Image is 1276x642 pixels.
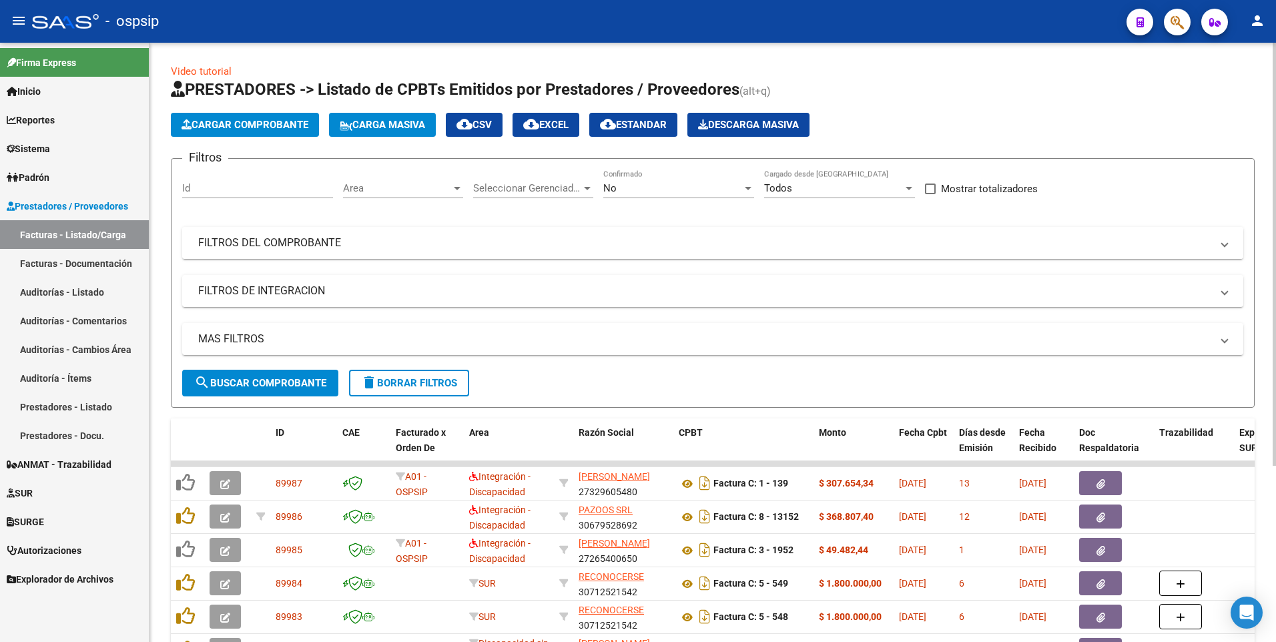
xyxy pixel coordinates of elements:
span: 6 [959,611,964,622]
strong: $ 1.800.000,00 [819,611,882,622]
span: Area [469,427,489,438]
span: 89985 [276,545,302,555]
app-download-masive: Descarga masiva de comprobantes (adjuntos) [687,113,810,137]
span: Todos [764,182,792,194]
span: Razón Social [579,427,634,438]
span: Integración - Discapacidad [469,471,531,497]
span: [DATE] [1019,511,1046,522]
i: Descargar documento [696,573,713,594]
span: Area [343,182,451,194]
span: Autorizaciones [7,543,81,558]
span: 89984 [276,578,302,589]
datatable-header-cell: Fecha Recibido [1014,418,1074,477]
span: EXCEL [523,119,569,131]
button: Borrar Filtros [349,370,469,396]
span: [DATE] [899,511,926,522]
button: Carga Masiva [329,113,436,137]
span: CSV [456,119,492,131]
span: ID [276,427,284,438]
span: 89986 [276,511,302,522]
span: PRESTADORES -> Listado de CPBTs Emitidos por Prestadores / Proveedores [171,80,739,99]
div: 27265400650 [579,536,668,564]
span: Fecha Cpbt [899,427,947,438]
span: ANMAT - Trazabilidad [7,457,111,472]
span: Trazabilidad [1159,427,1213,438]
span: Borrar Filtros [361,377,457,389]
span: Carga Masiva [340,119,425,131]
span: Inicio [7,84,41,99]
span: Reportes [7,113,55,127]
datatable-header-cell: Doc Respaldatoria [1074,418,1154,477]
strong: Factura C: 5 - 549 [713,579,788,589]
span: 1 [959,545,964,555]
div: 27329605480 [579,469,668,497]
span: SUR [469,578,496,589]
datatable-header-cell: ID [270,418,337,477]
strong: $ 307.654,34 [819,478,874,489]
span: Sistema [7,141,50,156]
datatable-header-cell: Días desde Emisión [954,418,1014,477]
span: [DATE] [899,545,926,555]
span: No [603,182,617,194]
span: 13 [959,478,970,489]
div: 30679528692 [579,503,668,531]
span: Seleccionar Gerenciador [473,182,581,194]
button: Estandar [589,113,677,137]
span: Buscar Comprobante [194,377,326,389]
datatable-header-cell: Trazabilidad [1154,418,1234,477]
span: 6 [959,578,964,589]
span: Estandar [600,119,667,131]
h3: Filtros [182,148,228,167]
span: SUR [469,611,496,622]
strong: $ 368.807,40 [819,511,874,522]
mat-expansion-panel-header: MAS FILTROS [182,323,1243,355]
span: [PERSON_NAME] [579,538,650,549]
datatable-header-cell: CAE [337,418,390,477]
span: 89983 [276,611,302,622]
span: [DATE] [899,578,926,589]
strong: Factura C: 1 - 139 [713,478,788,489]
span: SUR [7,486,33,501]
i: Descargar documento [696,506,713,527]
datatable-header-cell: Area [464,418,554,477]
strong: Factura C: 3 - 1952 [713,545,793,556]
span: 89987 [276,478,302,489]
mat-expansion-panel-header: FILTROS DE INTEGRACION [182,275,1243,307]
mat-icon: menu [11,13,27,29]
datatable-header-cell: CPBT [673,418,814,477]
span: A01 - OSPSIP [396,538,428,564]
a: Video tutorial [171,65,232,77]
div: Open Intercom Messenger [1231,597,1263,629]
strong: $ 49.482,44 [819,545,868,555]
span: [DATE] [899,611,926,622]
datatable-header-cell: Razón Social [573,418,673,477]
datatable-header-cell: Fecha Cpbt [894,418,954,477]
span: Integración - Discapacidad [469,538,531,564]
span: [DATE] [1019,478,1046,489]
span: (alt+q) [739,85,771,97]
mat-icon: cloud_download [523,116,539,132]
button: Buscar Comprobante [182,370,338,396]
mat-icon: delete [361,374,377,390]
datatable-header-cell: Facturado x Orden De [390,418,464,477]
span: 12 [959,511,970,522]
mat-panel-title: FILTROS DEL COMPROBANTE [198,236,1211,250]
button: EXCEL [513,113,579,137]
span: Monto [819,427,846,438]
span: Padrón [7,170,49,185]
span: Días desde Emisión [959,427,1006,453]
span: - ospsip [105,7,159,36]
span: Explorador de Archivos [7,572,113,587]
mat-icon: search [194,374,210,390]
span: Doc Respaldatoria [1079,427,1139,453]
span: [PERSON_NAME] [579,471,650,482]
button: Cargar Comprobante [171,113,319,137]
span: Firma Express [7,55,76,70]
button: CSV [446,113,503,137]
mat-icon: person [1249,13,1265,29]
i: Descargar documento [696,606,713,627]
span: CAE [342,427,360,438]
span: Prestadores / Proveedores [7,199,128,214]
span: Facturado x Orden De [396,427,446,453]
span: [DATE] [1019,578,1046,589]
